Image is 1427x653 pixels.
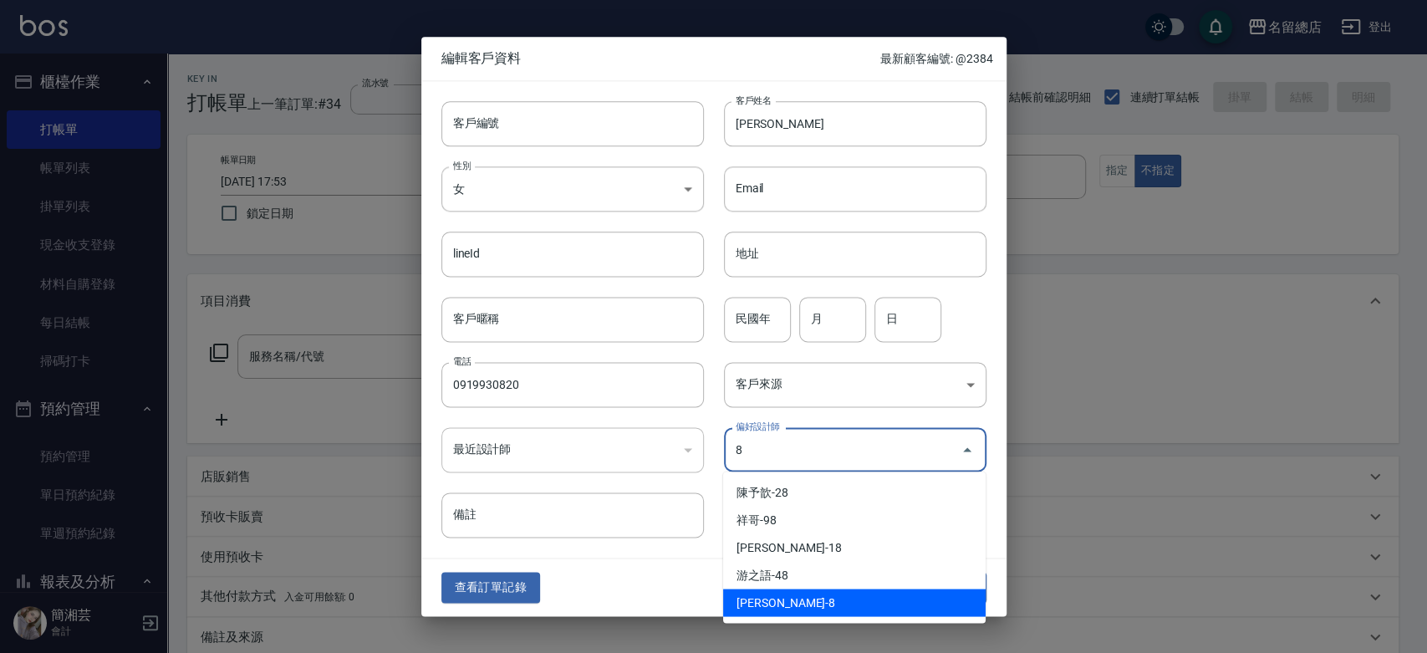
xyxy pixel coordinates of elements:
[723,506,986,533] li: 祥哥-98
[736,94,771,106] label: 客戶姓名
[453,355,471,367] label: 電話
[723,533,986,561] li: [PERSON_NAME]-18
[441,50,881,67] span: 編輯客戶資料
[723,561,986,589] li: 游之語-48
[723,478,986,506] li: 陳予歆-28
[723,589,986,616] li: [PERSON_NAME]-8
[441,573,540,604] button: 查看訂單記錄
[954,436,981,463] button: Close
[441,166,704,212] div: 女
[453,159,471,171] label: 性別
[736,420,779,432] label: 偏好設計師
[880,50,992,68] p: 最新顧客編號: @2384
